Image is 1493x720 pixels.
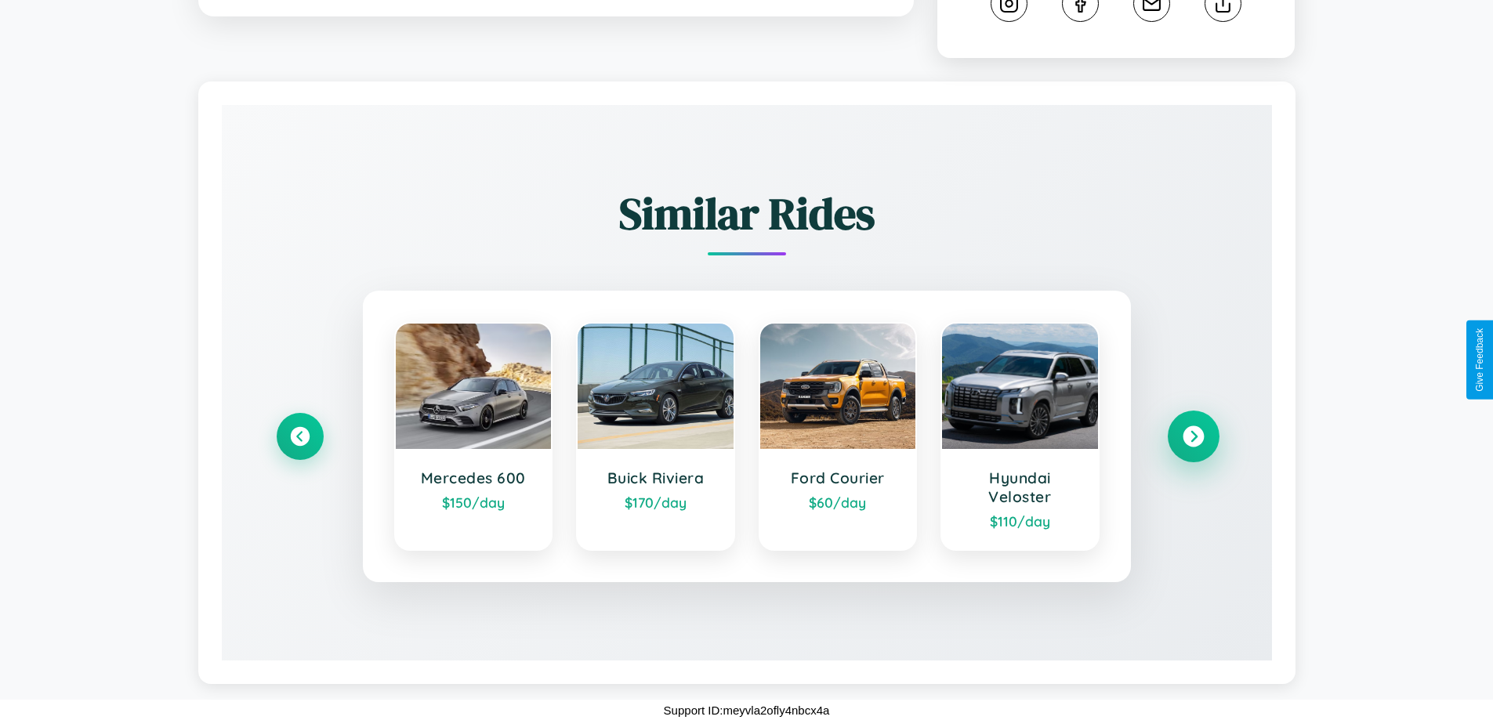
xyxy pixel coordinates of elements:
div: $ 150 /day [411,494,536,511]
a: Buick Riviera$170/day [576,322,735,551]
div: $ 60 /day [776,494,901,511]
h3: Hyundai Veloster [958,469,1082,506]
a: Hyundai Veloster$110/day [940,322,1100,551]
h2: Similar Rides [277,183,1217,244]
h3: Buick Riviera [593,469,718,487]
h3: Ford Courier [776,469,901,487]
a: Mercedes 600$150/day [394,322,553,551]
div: Give Feedback [1474,328,1485,392]
a: Ford Courier$60/day [759,322,918,551]
h3: Mercedes 600 [411,469,536,487]
div: $ 110 /day [958,512,1082,530]
div: $ 170 /day [593,494,718,511]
